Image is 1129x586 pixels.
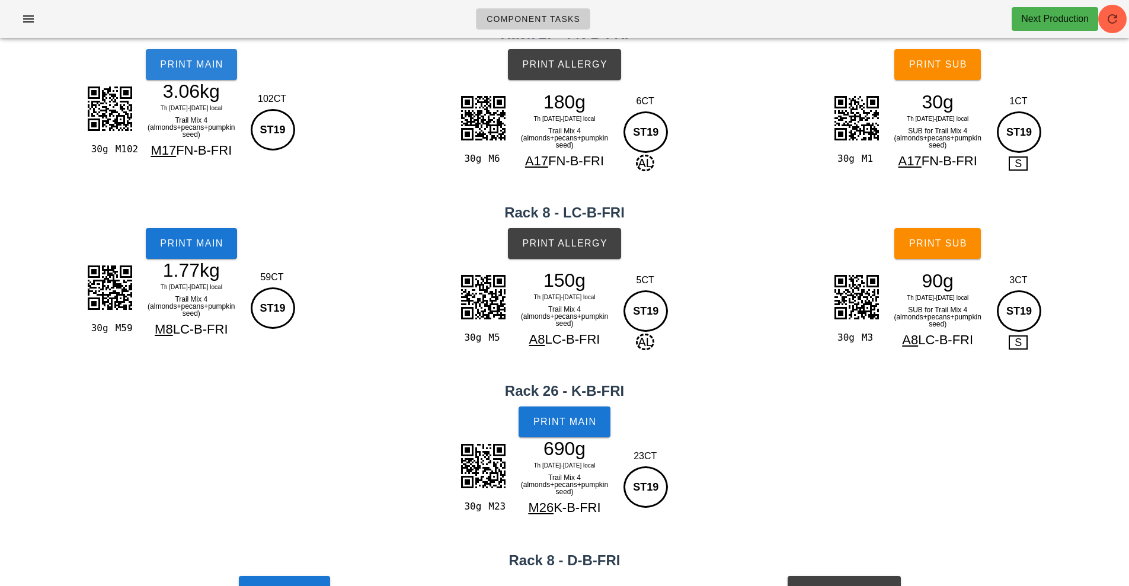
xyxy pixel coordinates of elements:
span: Print Allergy [522,238,607,249]
div: 30g [459,330,484,345]
img: lZSQT1S9qrgIPkunLLIhsSOyDgEyhBAkjTsl0mhXTVnkVQjhZJ2lTV3dcJX8VYU4yiQTFIkhWNmWRTYhMWq1hRBwECPARyEbp... [80,258,139,317]
div: Trail Mix 4 (almonds+pecans+pumpkin seed) [140,114,243,140]
button: Print Allergy [508,228,621,259]
div: 90g [886,272,989,290]
div: 30g [459,499,484,514]
img: 2Omz51SHsiAAAAAElFTkSuQmCC [827,267,886,326]
div: 1.77kg [140,261,243,279]
span: Th [DATE]-[DATE] local [161,284,222,290]
span: Th [DATE]-[DATE] local [533,116,595,122]
button: Print Main [146,228,237,259]
span: A17 [525,153,548,168]
button: Print Sub [894,228,981,259]
div: 30g [833,330,857,345]
div: SUB for Trail Mix 4 (almonds+pecans+pumpkin seed) [886,304,989,330]
div: M102 [111,142,135,157]
div: ST19 [623,290,668,332]
div: ST19 [623,111,668,153]
button: Print Sub [894,49,981,80]
span: FN-B-FRI [922,153,977,168]
div: Trail Mix 4 (almonds+pecans+pumpkin seed) [513,472,616,498]
span: FN-B-FRI [176,143,232,158]
img: ylqXZQgRgMSQe6pMV6NmWuZuKrNh010WEZvEGEhRUSdikxgDSQAhAjtmToEpy5qbyk8RBQyEqLQxxkA2ik2mMhCi0sYYA9koN... [827,88,886,148]
span: A17 [898,153,922,168]
span: Print Sub [909,59,967,70]
span: Th [DATE]-[DATE] local [907,116,968,122]
div: M59 [111,321,135,336]
span: Component Tasks [486,14,580,24]
div: Trail Mix 4 (almonds+pecans+pumpkin seed) [513,303,616,329]
span: Th [DATE]-[DATE] local [907,294,968,301]
div: 30g [886,93,989,111]
button: Print Main [519,406,610,437]
span: Th [DATE]-[DATE] local [161,105,222,111]
div: 180g [513,93,616,111]
div: 30g [459,151,484,166]
div: M6 [484,151,508,166]
div: 1CT [994,94,1043,108]
span: Th [DATE]-[DATE] local [533,462,595,469]
span: M26 [528,500,554,515]
h2: Rack 26 - K-B-FRI [7,380,1122,402]
h2: Rack 8 - LC-B-FRI [7,202,1122,223]
div: 59CT [248,270,297,284]
span: LC-B-FRI [918,332,973,347]
div: ST19 [251,287,295,329]
span: A8 [902,332,918,347]
div: Next Production [1021,12,1089,26]
img: cz4k+35hsSgAAAABJRU5ErkJggg== [453,436,513,495]
div: 150g [513,271,616,289]
span: A8 [529,332,545,347]
div: 690g [513,440,616,457]
span: S [1009,156,1028,171]
div: 6CT [621,94,670,108]
div: 3CT [994,273,1043,287]
div: 23CT [621,449,670,463]
div: M3 [857,330,881,345]
div: ST19 [997,290,1041,332]
button: Print Allergy [508,49,621,80]
div: Trail Mix 4 (almonds+pecans+pumpkin seed) [140,293,243,319]
a: Component Tasks [476,8,590,30]
div: ST19 [623,466,668,508]
span: LC-B-FRI [545,332,600,347]
div: SUB for Trail Mix 4 (almonds+pecans+pumpkin seed) [886,125,989,151]
div: ST19 [251,109,295,150]
span: K-B-FRI [554,500,600,515]
div: 102CT [248,92,297,106]
div: M1 [857,151,881,166]
div: 30g [86,321,110,336]
h2: Rack 8 - D-B-FRI [7,550,1122,571]
div: M5 [484,330,508,345]
div: 3.06kg [140,82,243,100]
span: Print Main [159,238,223,249]
span: Print Allergy [522,59,607,70]
div: 5CT [621,273,670,287]
img: g5YA+JyBylQAAAABJRU5ErkJggg== [80,79,139,138]
span: Print Sub [909,238,967,249]
div: 30g [833,151,857,166]
img: 1+RIYRwculzgFeBVPd6qy4rhIjhQAAjEUPWIV0ZaSbU4i1CUpqrk4y3vamrtUUlhACpBhQhOYQsKKlFOoQUP99H2uGPyRCShs... [453,267,513,326]
div: ST19 [997,111,1041,153]
span: AL [636,334,654,350]
button: Print Main [146,49,237,80]
span: Print Main [159,59,223,70]
span: S [1009,335,1028,350]
span: M17 [151,143,176,158]
div: 30g [86,142,110,157]
div: M23 [484,499,508,514]
img: ClVQSQZeUtSrssJ2XhHY6rIMZB8CJqQP2y3LJmQLtr6HTEgftluWTcgWbH0PmZA+bLcsm5At2PoeMiF92G5ZNiFbsPU9ZEL6s... [453,88,513,148]
span: FN-B-FRI [548,153,604,168]
span: AL [636,155,654,171]
span: Print Main [533,417,597,427]
span: M8 [155,322,173,337]
span: Th [DATE]-[DATE] local [533,294,595,300]
span: LC-B-FRI [173,322,228,337]
div: Trail Mix 4 (almonds+pecans+pumpkin seed) [513,125,616,151]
